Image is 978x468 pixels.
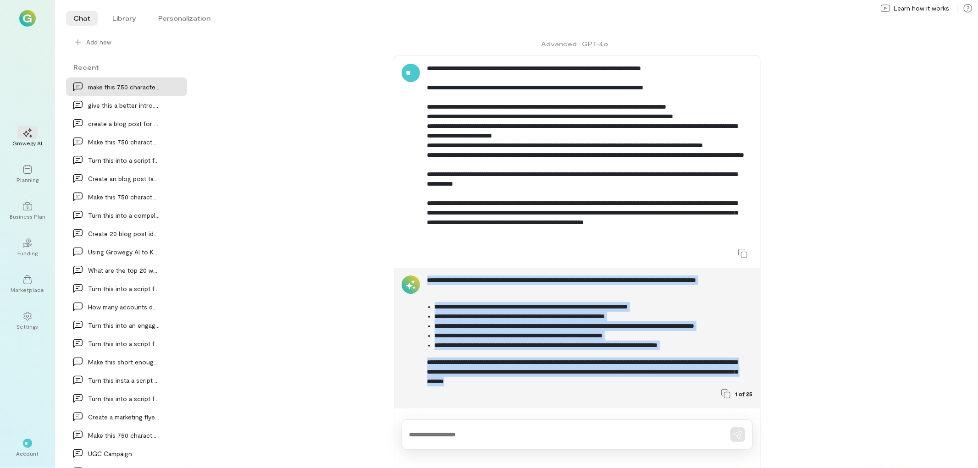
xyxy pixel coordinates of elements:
div: Growegy AI [13,139,43,147]
div: Make this 750 characters or less and remove the e… [88,137,160,147]
div: Marketplace [11,286,44,293]
a: Funding [11,231,44,264]
div: Create 20 blog post ideas for Growegy, Inc. (Grow… [88,229,160,238]
div: Create a marketing flyer for the company Re-Leash… [88,412,160,422]
div: What are the top 20 ways small business owners ca… [88,265,160,275]
div: Make this 750 characters or less: Paying Before… [88,430,160,440]
a: Business Plan [11,194,44,227]
div: Make this 750 characters or less without missing… [88,192,160,202]
div: Account [17,450,39,457]
span: Add new [86,38,180,47]
span: Learn how it works [894,4,949,13]
div: Turn this into a script for an Instagram Reel: W… [88,339,160,348]
li: Chat [66,11,98,26]
li: Personalization [151,11,218,26]
div: Turn this into a compelling Reel script targeting… [88,210,160,220]
a: Growegy AI [11,121,44,154]
div: give this a better intro, it will be a script for… [88,100,160,110]
div: make this 750 characters or less: A business plan… [88,82,160,92]
a: Settings [11,304,44,337]
li: Library [105,11,144,26]
div: Settings [17,323,39,330]
div: Create an blog post targeting Small Business Owne… [88,174,160,183]
div: Turn this into a script for a facebook reel: Wha… [88,394,160,403]
div: UGC Campaign [88,449,160,458]
a: Marketplace [11,268,44,301]
a: Planning [11,158,44,191]
div: Funding [17,249,38,257]
div: Turn this into a script for a facebook reel: Cur… [88,284,160,293]
div: Turn this insta a script for an instagram reel:… [88,375,160,385]
div: Planning [17,176,39,183]
div: How many accounts do I need to build a business c… [88,302,160,312]
div: Recent [66,62,187,72]
div: Using Growegy AI to Keep You Moving [88,247,160,257]
div: Turn this into an engaging script for a social me… [88,320,160,330]
div: create a blog post for Growegy, Inc. (Everything… [88,119,160,128]
span: 1 of 25 [736,390,753,397]
div: Business Plan [10,213,45,220]
div: Make this short enough for a quarter page flyer:… [88,357,160,367]
div: Turn this into a script for a Facebook Reel targe… [88,155,160,165]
